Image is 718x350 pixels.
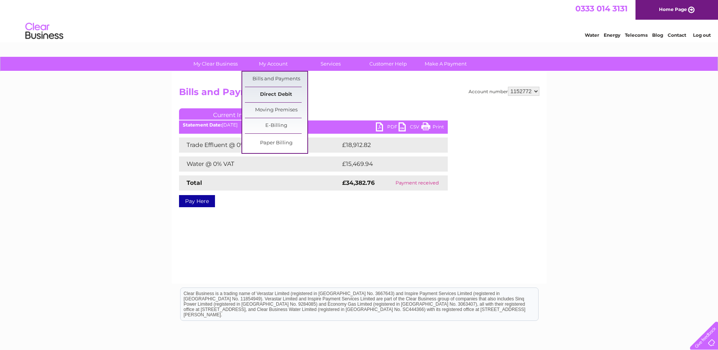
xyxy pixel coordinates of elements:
a: Bills and Payments [245,72,307,87]
a: Water [585,32,599,38]
a: Paper Billing [245,136,307,151]
div: Clear Business is a trading name of Verastar Limited (registered in [GEOGRAPHIC_DATA] No. 3667643... [181,4,538,37]
a: E-Billing [245,118,307,133]
td: £18,912.82 [340,137,436,153]
a: Moving Premises [245,103,307,118]
a: Blog [652,32,663,38]
a: Telecoms [625,32,648,38]
div: Account number [469,87,539,96]
a: Current Invoice [179,108,293,120]
a: Direct Debit [245,87,307,102]
img: logo.png [25,20,64,43]
strong: Total [187,179,202,186]
a: Energy [604,32,620,38]
a: CSV [399,122,421,133]
a: Customer Help [357,57,419,71]
a: Print [421,122,444,133]
a: My Account [242,57,304,71]
a: Pay Here [179,195,215,207]
a: 0333 014 3131 [575,4,628,13]
td: Payment received [387,175,447,191]
a: Log out [693,32,711,38]
a: My Clear Business [184,57,247,71]
a: Make A Payment [414,57,477,71]
strong: £34,382.76 [342,179,375,186]
a: Services [299,57,362,71]
a: Contact [668,32,686,38]
td: £15,469.94 [340,156,437,172]
div: [DATE] [179,122,448,128]
td: Trade Effluent @ 0% VAT [179,137,340,153]
h2: Bills and Payments [179,87,539,101]
a: PDF [376,122,399,133]
td: Water @ 0% VAT [179,156,340,172]
b: Statement Date: [183,122,222,128]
